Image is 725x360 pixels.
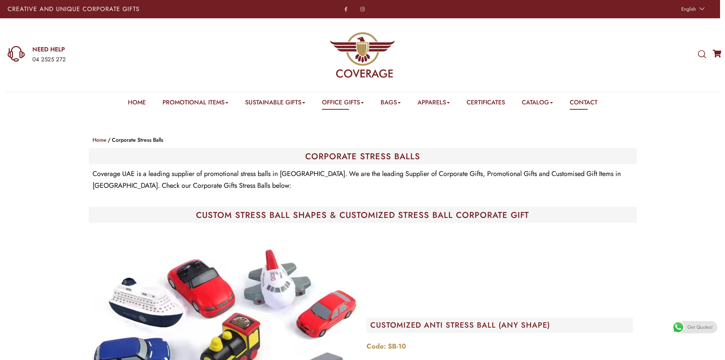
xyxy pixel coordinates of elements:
a: Apparels [417,98,450,110]
li: Corporate Stress Balls [107,135,163,144]
a: Home [92,136,107,144]
a: NEED HELP [32,45,238,54]
h1: CUSTOM STRESS BALL SHAPES & CUSTOMIZED STRESS BALL CORPORATE GIFT [92,211,633,219]
span: English [681,5,696,13]
div: 04 2525 272 [32,55,238,65]
p: Creative and Unique Corporate Gifts [8,6,286,12]
p: Coverage UAE is a leading supplier of promotional stress balls in [GEOGRAPHIC_DATA]. We are the l... [92,168,633,192]
strong: Code: SB-10 [366,341,406,351]
a: Office Gifts [322,98,364,110]
a: Promotional Items [163,98,228,110]
a: English [677,4,707,14]
span: Get Quotes! [687,321,713,333]
a: Catalog [522,98,553,110]
a: Home [128,98,146,110]
h1: CORPORATE STRESS BALLS​ [92,152,633,160]
a: Bags [381,98,401,110]
a: Certificates [467,98,505,110]
a: Sustainable Gifts [245,98,305,110]
h2: CUSTOMIZED ANTI STRESS BALL​ (ANY SHAPE) [370,322,633,329]
a: Contact [570,98,598,110]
